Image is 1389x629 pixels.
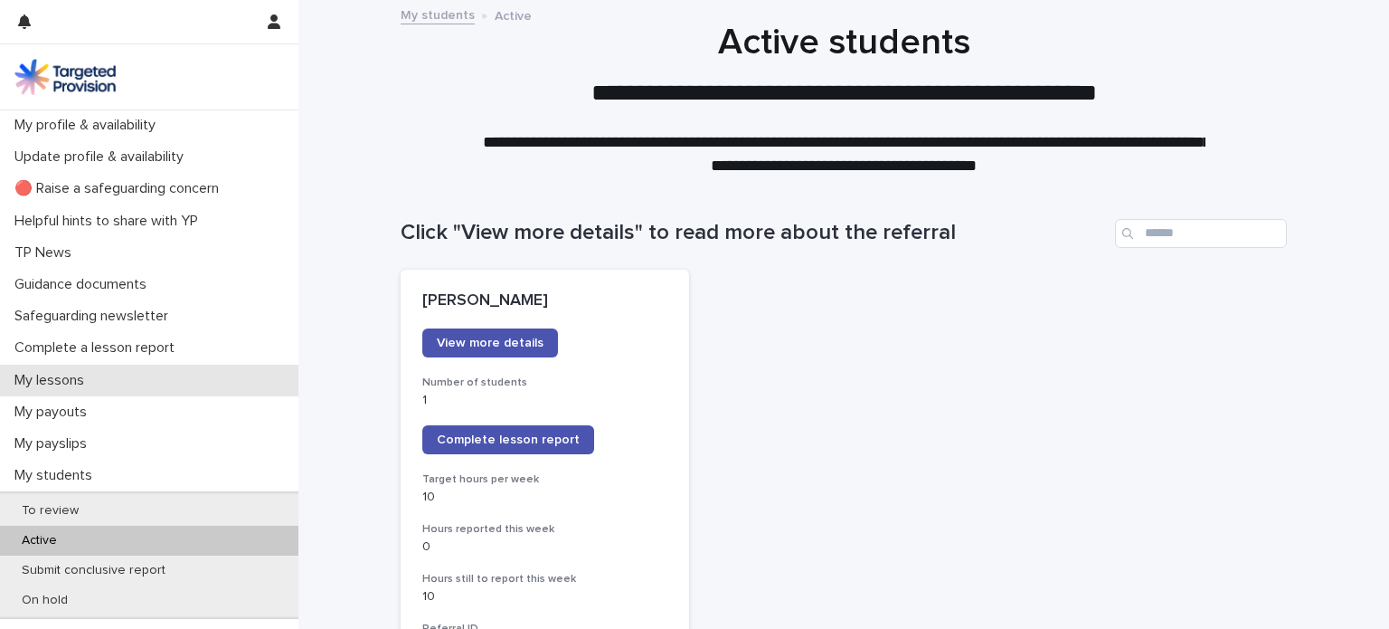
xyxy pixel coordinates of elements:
[401,21,1287,64] h1: Active students
[7,372,99,389] p: My lessons
[495,5,532,24] p: Active
[7,435,101,453] p: My payslips
[7,467,107,484] p: My students
[7,117,170,134] p: My profile & availability
[1115,219,1287,248] input: Search
[422,376,667,390] h3: Number of students
[14,59,116,95] img: M5nRWzHhSzIhMunXDL62
[7,308,183,325] p: Safeguarding newsletter
[422,589,667,605] p: 10
[7,213,213,230] p: Helpful hints to share with YP
[422,393,667,408] p: 1
[7,503,93,519] p: To review
[401,4,475,24] a: My students
[7,244,86,262] p: TP News
[422,572,667,586] h3: Hours still to report this week
[401,220,1108,246] h1: Click "View more details" to read more about the referral
[422,472,667,487] h3: Target hours per week
[422,490,667,505] p: 10
[422,291,667,311] p: [PERSON_NAME]
[7,180,233,197] p: 🔴 Raise a safeguarding concern
[422,425,594,454] a: Complete lesson report
[7,563,180,578] p: Submit conclusive report
[422,522,667,537] h3: Hours reported this week
[7,404,101,421] p: My payouts
[422,329,558,357] a: View more details
[437,434,580,446] span: Complete lesson report
[422,539,667,555] p: 0
[7,276,161,293] p: Guidance documents
[7,533,71,548] p: Active
[437,337,543,349] span: View more details
[7,593,82,608] p: On hold
[7,339,189,357] p: Complete a lesson report
[7,148,198,166] p: Update profile & availability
